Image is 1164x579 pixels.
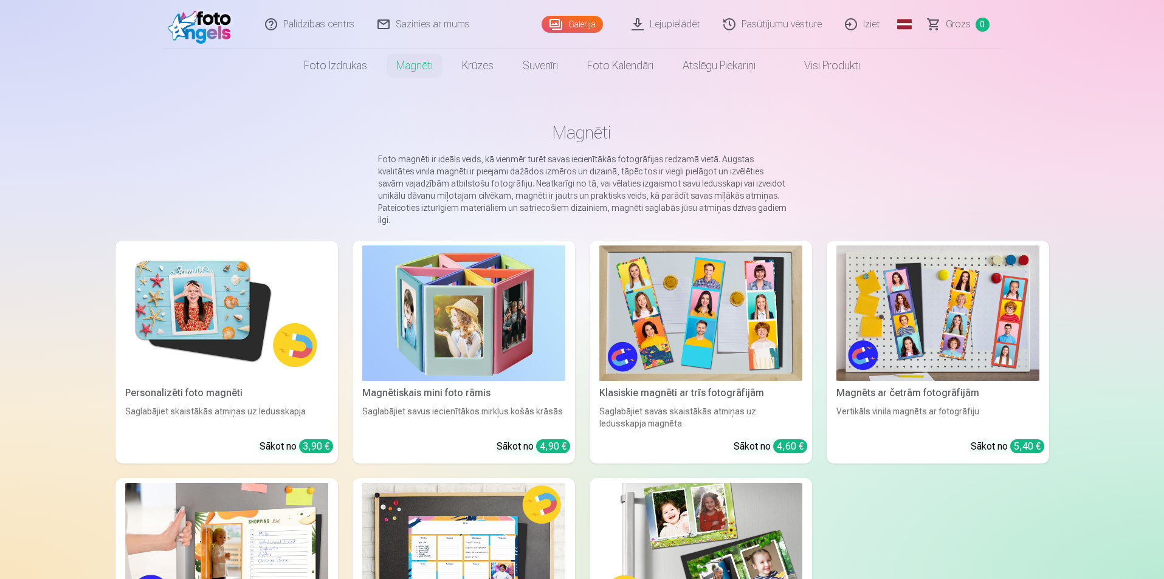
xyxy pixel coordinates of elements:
[734,439,807,454] div: Sākot no
[594,405,807,430] div: Saglabājiet savas skaistākās atmiņas uz ledusskapja magnēta
[299,439,333,453] div: 3,90 €
[590,241,812,464] a: Klasiskie magnēti ar trīs fotogrāfijāmKlasiskie magnēti ar trīs fotogrāfijāmSaglabājiet savas ska...
[536,439,570,453] div: 4,90 €
[832,405,1044,430] div: Vertikāls vinila magnēts ar fotogrāfiju
[770,49,875,83] a: Visi produkti
[946,17,971,32] span: Grozs
[382,49,447,83] a: Magnēti
[971,439,1044,454] div: Sākot no
[594,386,807,400] div: Klasiskie magnēti ar trīs fotogrāfijām
[357,405,570,430] div: Saglabājiet savus iecienītākos mirkļus košās krāsās
[168,5,238,44] img: /fa1
[573,49,668,83] a: Foto kalendāri
[508,49,573,83] a: Suvenīri
[447,49,508,83] a: Krūzes
[289,49,382,83] a: Foto izdrukas
[120,386,333,400] div: Personalizēti foto magnēti
[1010,439,1044,453] div: 5,40 €
[599,245,802,381] img: Klasiskie magnēti ar trīs fotogrāfijām
[120,405,333,430] div: Saglabājiet skaistākās atmiņas uz ledusskapja
[827,241,1049,464] a: Magnēts ar četrām fotogrāfijāmMagnēts ar četrām fotogrāfijāmVertikāls vinila magnēts ar fotogrāfi...
[836,245,1039,381] img: Magnēts ar četrām fotogrāfijām
[976,18,990,32] span: 0
[668,49,770,83] a: Atslēgu piekariņi
[353,241,575,464] a: Magnētiskais mini foto rāmisMagnētiskais mini foto rāmisSaglabājiet savus iecienītākos mirkļus ko...
[125,245,328,381] img: Personalizēti foto magnēti
[378,153,787,226] p: Foto magnēti ir ideāls veids, kā vienmēr turēt savas iecienītākās fotogrāfijas redzamā vietā. Aug...
[832,386,1044,400] div: Magnēts ar četrām fotogrāfijām
[497,439,570,454] div: Sākot no
[362,245,565,381] img: Magnētiskais mini foto rāmis
[125,122,1039,143] h1: Magnēti
[542,16,603,33] a: Galerija
[260,439,333,454] div: Sākot no
[357,386,570,400] div: Magnētiskais mini foto rāmis
[115,241,338,464] a: Personalizēti foto magnētiPersonalizēti foto magnētiSaglabājiet skaistākās atmiņas uz ledusskapja...
[773,439,807,453] div: 4,60 €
